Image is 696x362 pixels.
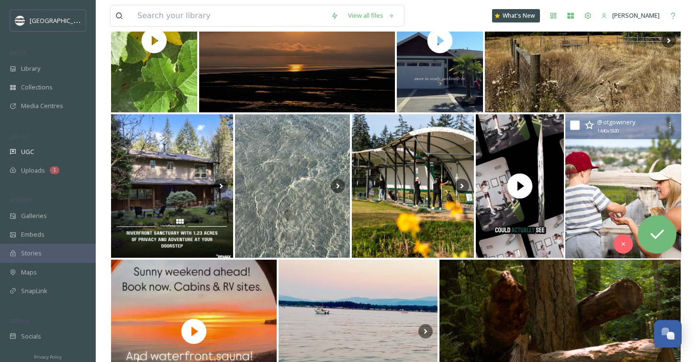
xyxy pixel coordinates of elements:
span: Galleries [21,211,47,220]
span: Library [21,64,40,73]
span: @ otgowinery [597,118,635,126]
span: Embeds [21,230,45,239]
img: We are open today from 11am - 5pm! Come say hi!!🐐🍷 • • slvisuals_co #offthegrid #goats #sheep #wi... [565,114,681,259]
img: ⭐ New Price ⭐ 📍Parksville, BC 💲1,200,000 🏠Single Family Detached Welcome to your updated riverfro... [111,114,233,258]
img: We spotted this little tiny flat fish while playing in the ocean. #flatfish #fisharefriendsnotfoo... [235,114,350,258]
div: 1 [50,166,59,174]
span: 1440 x 1920 [597,128,618,135]
span: SOCIALS [10,317,29,324]
span: COLLECT [10,132,30,140]
img: thumbnail [476,114,564,258]
span: Privacy Policy [34,354,62,360]
span: MEDIA [10,49,26,56]
img: Did you know Fairwinds Driving Range has 6 covered stalls with heaters, so you can enjoy golf les... [352,114,474,258]
span: Stories [21,249,42,258]
span: Collections [21,83,53,92]
a: [PERSON_NAME] [596,6,664,25]
span: SnapLink [21,286,47,296]
a: View all files [343,6,399,25]
a: Privacy Policy [34,351,62,362]
span: UGC [21,147,34,156]
span: Socials [21,332,41,341]
button: Open Chat [654,320,682,348]
a: What's New [492,9,540,22]
span: [GEOGRAPHIC_DATA] Tourism [30,16,115,25]
span: WIDGETS [10,197,32,204]
span: [PERSON_NAME] [612,11,660,20]
span: Maps [21,268,37,277]
input: Search your library [133,5,326,26]
span: Media Centres [21,101,63,110]
span: Uploads [21,166,45,175]
img: parks%20beach.jpg [15,16,25,25]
